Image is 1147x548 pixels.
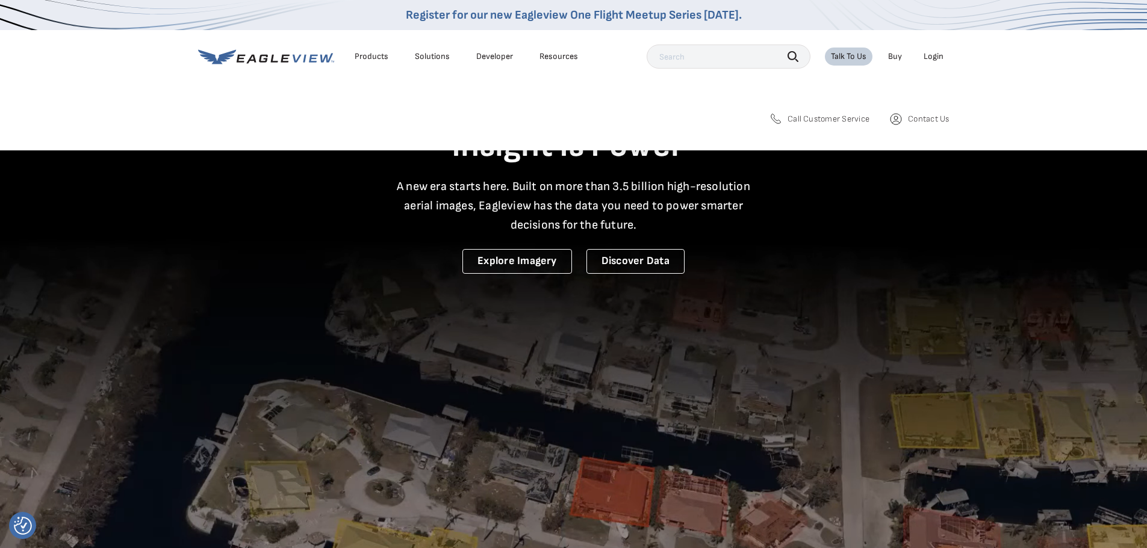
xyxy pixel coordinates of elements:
[889,112,949,126] a: Contact Us
[355,51,388,62] div: Products
[831,51,866,62] div: Talk To Us
[476,51,513,62] a: Developer
[768,112,869,126] a: Call Customer Service
[14,517,32,535] button: Consent Preferences
[14,517,32,535] img: Revisit consent button
[788,114,869,125] span: Call Customer Service
[390,177,758,235] p: A new era starts here. Built on more than 3.5 billion high-resolution aerial images, Eagleview ha...
[539,51,578,62] div: Resources
[647,45,810,69] input: Search
[406,8,742,22] a: Register for our new Eagleview One Flight Meetup Series [DATE].
[888,51,902,62] a: Buy
[924,51,943,62] div: Login
[415,51,450,62] div: Solutions
[586,249,685,274] a: Discover Data
[462,249,572,274] a: Explore Imagery
[908,114,949,125] span: Contact Us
